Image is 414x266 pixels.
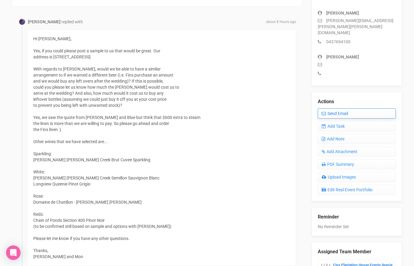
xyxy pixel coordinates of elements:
[318,39,396,45] p: 0437694100
[27,29,296,266] div: Hi [PERSON_NAME], Yes, if you could please post a sample to us that would be great. Our address i...
[19,19,25,25] img: Profile Image
[6,245,21,260] div: Open Intercom Messenger
[61,19,83,24] span: replied with
[318,248,396,255] legend: Assigned Team Member
[318,159,396,169] a: PDF Summary
[318,18,396,36] p: [PERSON_NAME][EMAIL_ADDRESS][PERSON_NAME][PERSON_NAME][DOMAIN_NAME]
[318,214,396,221] legend: Reminder
[318,172,396,182] a: Upload Images
[318,98,396,105] legend: Actions
[318,208,396,230] div: No Reminder Set
[318,134,396,144] a: Add Note
[326,54,359,59] strong: [PERSON_NAME]
[318,185,396,195] a: Edit Real Event Portfolio
[318,146,396,157] a: Add Attachment
[266,19,296,25] span: about 8 hours ago
[318,108,396,119] a: Send Email
[318,121,396,131] a: Add Task
[326,11,359,15] strong: [PERSON_NAME]
[28,19,61,24] strong: [PERSON_NAME]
